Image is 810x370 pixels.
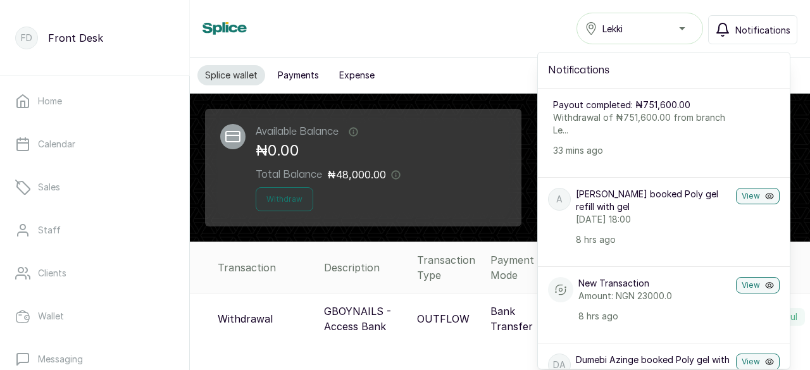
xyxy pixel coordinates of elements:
[10,299,179,334] a: Wallet
[548,63,780,78] h2: Notifications
[417,252,480,283] div: Transaction Type
[256,187,313,211] button: Withdraw
[736,277,780,293] button: View
[708,15,797,44] button: Notifications
[10,126,179,162] a: Calendar
[490,304,540,334] p: Bank Transfer
[218,260,314,275] div: Transaction
[576,13,703,44] button: Lekki
[553,111,727,137] p: Withdrawal of ₦751,600.00 from branch Le...
[578,310,731,323] p: 8 hrs ago
[490,252,540,283] div: Payment Mode
[553,99,727,111] p: Payout completed: ₦751,600.00
[38,310,64,323] p: Wallet
[553,144,727,157] p: 33 mins ago
[324,304,407,334] p: GBOYNAILS - Access Bank
[10,213,179,248] a: Staff
[48,30,103,46] p: Front Desk
[21,32,32,44] p: FD
[38,138,75,151] p: Calendar
[602,22,623,35] span: Lekki
[38,95,62,108] p: Home
[576,188,731,213] p: [PERSON_NAME] booked Poly gel refill with gel
[324,260,407,275] div: Description
[417,311,470,326] p: OUTFLOW
[736,188,780,204] button: View
[576,233,731,246] p: 8 hrs ago
[556,193,563,206] p: A
[197,65,265,85] button: Splice wallet
[256,167,322,182] h2: Total Balance
[578,277,731,290] p: New Transaction
[218,311,273,326] p: Withdrawal
[736,354,780,370] button: View
[10,83,179,119] a: Home
[10,170,179,205] a: Sales
[270,65,327,85] button: Payments
[38,353,83,366] p: Messaging
[10,256,179,291] a: Clients
[256,139,401,162] p: ₦0.00
[576,213,731,226] p: [DATE] 18:00
[578,290,731,302] p: Amount: NGN 23000.0
[332,65,382,85] button: Expense
[38,267,66,280] p: Clients
[735,23,790,37] span: Notifications
[38,224,61,237] p: Staff
[327,167,386,182] p: ₦48,000.00
[256,124,339,139] h2: Available Balance
[38,181,60,194] p: Sales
